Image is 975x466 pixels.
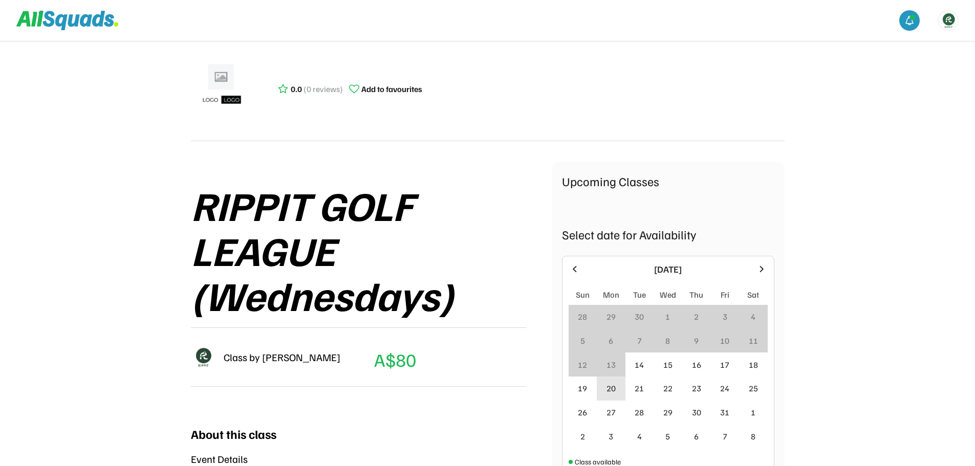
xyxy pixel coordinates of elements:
[751,310,755,323] div: 4
[578,359,587,371] div: 12
[749,382,758,394] div: 25
[692,406,701,418] div: 30
[694,430,699,442] div: 6
[721,289,729,301] div: Fri
[720,359,729,371] div: 17
[751,430,755,442] div: 8
[939,11,958,30] img: https%3A%2F%2F94044dc9e5d3b3599ffa5e2d56a015ce.cdn.bubble.io%2Ff1734594230631x534612339345057700%...
[660,289,676,301] div: Wed
[586,262,750,276] div: [DATE]
[720,335,729,347] div: 10
[578,310,587,323] div: 28
[562,225,774,243] div: Select date for Availability
[692,382,701,394] div: 23
[603,289,619,301] div: Mon
[606,310,616,323] div: 29
[580,335,585,347] div: 5
[665,335,670,347] div: 8
[637,430,642,442] div: 4
[694,335,699,347] div: 9
[665,310,670,323] div: 1
[635,359,644,371] div: 14
[720,406,729,418] div: 31
[665,430,670,442] div: 5
[361,83,422,95] div: Add to favourites
[723,430,727,442] div: 7
[224,349,340,365] div: Class by [PERSON_NAME]
[606,406,616,418] div: 27
[637,335,642,347] div: 7
[191,425,276,443] div: About this class
[562,172,774,190] div: Upcoming Classes
[576,289,590,301] div: Sun
[606,359,616,371] div: 13
[633,289,646,301] div: Tue
[747,289,759,301] div: Sat
[578,406,587,418] div: 26
[196,60,247,112] img: ui-kit-placeholders-product-5_1200x.webp
[694,310,699,323] div: 2
[578,382,587,394] div: 19
[904,15,915,26] img: bell-03%20%281%29.svg
[606,382,616,394] div: 20
[609,430,613,442] div: 3
[635,382,644,394] div: 21
[191,345,215,369] img: Rippitlogov2_green.png
[191,182,552,317] div: RIPPIT GOLF LEAGUE (Wednesdays)
[635,310,644,323] div: 30
[663,406,673,418] div: 29
[304,83,343,95] div: (0 reviews)
[635,406,644,418] div: 28
[689,289,703,301] div: Thu
[580,430,585,442] div: 2
[291,83,302,95] div: 0.0
[749,359,758,371] div: 18
[751,406,755,418] div: 1
[663,359,673,371] div: 15
[723,310,727,323] div: 3
[663,382,673,394] div: 22
[692,359,701,371] div: 16
[374,346,416,373] div: A$80
[720,382,729,394] div: 24
[609,335,613,347] div: 6
[749,335,758,347] div: 11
